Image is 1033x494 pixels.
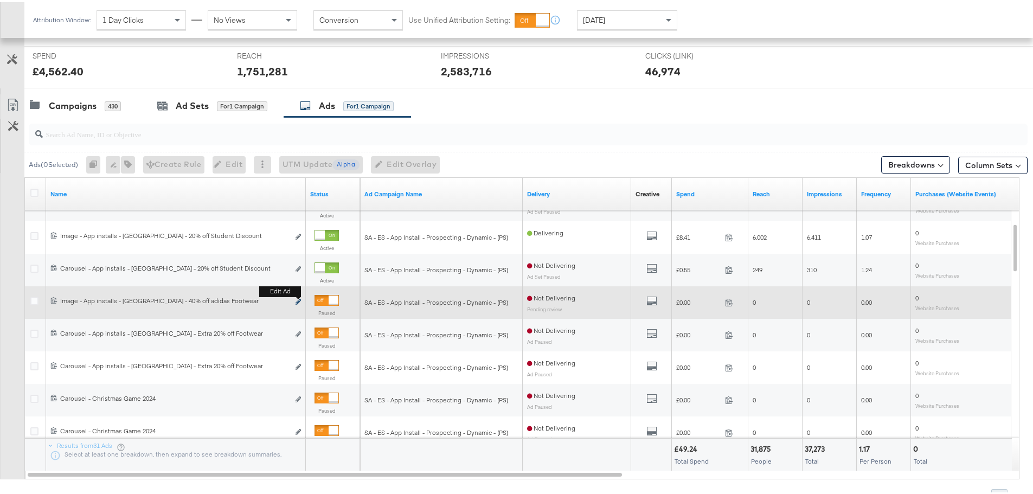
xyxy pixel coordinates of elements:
span: 0 [915,422,919,430]
span: 6,411 [807,231,821,239]
span: 0 [753,296,756,304]
span: SPEND [33,49,114,59]
label: Paused [315,373,339,380]
span: Not Delivering [527,422,575,430]
sub: Ad Paused [527,369,552,375]
span: Not Delivering [527,389,575,397]
span: 310 [807,264,817,272]
b: Edit ad [259,284,301,295]
span: 0.00 [861,394,872,402]
div: Carousel - App installs - [GEOGRAPHIC_DATA] - 20% off Student Discount [60,262,289,271]
sub: Ad Set Paused [527,271,561,278]
div: Carousel - App installs - [GEOGRAPHIC_DATA] - Extra 20% off Footwear [60,327,289,336]
span: 0.00 [861,361,872,369]
div: Image - App installs - [GEOGRAPHIC_DATA] - 20% off Student Discount [60,229,289,238]
div: 0 [86,154,106,171]
span: 0 [753,329,756,337]
span: No Views [214,13,246,23]
a: The number of times your ad was served. On mobile apps an ad is counted as served the first time ... [807,188,852,196]
span: 0 [915,292,919,300]
div: Ads [319,98,335,110]
span: 0 [915,324,919,332]
div: 1.17 [859,442,873,452]
span: SA - ES - App Install - Prospecting - Dynamic - (PS) [364,394,508,402]
div: Campaigns [49,98,97,110]
span: 0 [807,296,810,304]
span: £8.41 [676,231,721,239]
label: Active [315,210,339,217]
div: 2,583,716 [441,61,492,77]
sub: Website Purchases [915,433,959,439]
label: Use Unified Attribution Setting: [408,13,510,23]
a: Ad Name. [50,188,301,196]
sub: Website Purchases [915,400,959,407]
span: 0.00 [861,426,872,434]
a: Name of Campaign this Ad belongs to. [364,188,518,196]
span: 1.07 [861,231,872,239]
span: 0 [807,426,810,434]
div: Carousel - App installs - [GEOGRAPHIC_DATA] - Extra 20% off Footwear [60,360,289,368]
label: Paused [315,405,339,412]
div: £49.24 [674,442,701,452]
span: Total [805,455,819,463]
span: Delivering [527,227,563,235]
span: Not Delivering [527,324,575,332]
a: The number of people your ad was served to. [753,188,798,196]
div: 31,875 [750,442,774,452]
span: SA - ES - App Install - Prospecting - Dynamic - (PS) [364,296,508,304]
span: Total Spend [675,455,709,463]
span: [DATE] [583,13,605,23]
button: Column Sets [958,155,1028,172]
span: 1 Day Clicks [102,13,144,23]
span: 1.24 [861,264,872,272]
span: SA - ES - App Install - Prospecting - Dynamic - (PS) [364,329,508,337]
a: Shows the current state of your Ad. [310,188,356,196]
div: Attribution Window: [33,14,91,22]
span: 0 [807,394,810,402]
div: Carousel - Christmas Game 2024 [60,425,289,433]
span: 0.00 [861,296,872,304]
div: 430 [105,99,121,109]
div: Image - App installs - [GEOGRAPHIC_DATA] - 40% off adidas Footwear [60,294,289,303]
a: The total amount spent to date. [676,188,744,196]
span: £0.00 [676,426,721,434]
span: Total [914,455,927,463]
a: The number of times a purchase was made tracked by your Custom Audience pixel on your website aft... [915,188,1015,196]
label: Paused [315,307,339,315]
span: 0 [807,361,810,369]
sub: Website Purchases [915,303,959,309]
sub: Website Purchases [915,238,959,244]
input: Search Ad Name, ID or Objective [43,117,936,138]
span: £0.00 [676,296,721,304]
a: Shows the creative associated with your ad. [636,188,659,196]
span: £0.55 [676,264,721,272]
sub: Pending review [527,304,562,310]
span: SA - ES - App Install - Prospecting - Dynamic - (PS) [364,361,508,369]
div: £4,562.40 [33,61,84,77]
label: Active [315,275,339,282]
div: 37,273 [805,442,828,452]
span: Not Delivering [527,292,575,300]
a: The average number of times your ad was served to each person. [861,188,907,196]
sub: Website Purchases [915,270,959,277]
span: 0 [753,361,756,369]
span: IMPRESSIONS [441,49,522,59]
sub: Website Purchases [915,368,959,374]
span: 0 [915,259,919,267]
span: 0.00 [861,329,872,337]
div: 0 [913,442,921,452]
div: 46,974 [645,61,681,77]
span: 0 [915,357,919,365]
label: Paused [315,340,339,347]
a: Reflects the ability of your Ad to achieve delivery. [527,188,627,196]
span: 0 [915,227,919,235]
span: 0 [915,389,919,397]
div: Carousel - Christmas Game 2024 [60,392,289,401]
span: £0.00 [676,394,721,402]
div: Ad Sets [176,98,209,110]
span: REACH [237,49,318,59]
span: People [751,455,772,463]
span: 0 [753,426,756,434]
span: SA - ES - App Install - Prospecting - Dynamic - (PS) [364,264,508,272]
div: Creative [636,188,659,196]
